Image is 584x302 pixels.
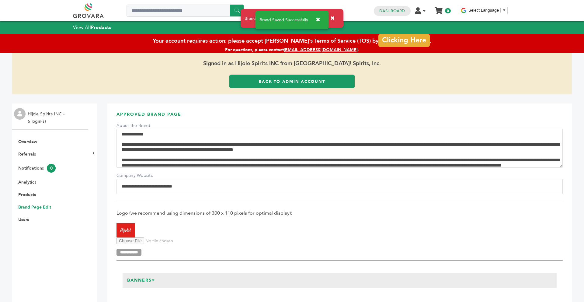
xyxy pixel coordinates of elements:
[18,204,51,210] a: Brand Page Edit
[245,16,323,22] span: Brand Page Edits Approved Successfully
[379,8,405,14] a: Dashboard
[14,108,26,120] img: profile.png
[18,139,37,145] a: Overview
[378,34,429,47] a: Clicking Here
[116,210,563,216] span: Logo (we recommend using dimensions of 300 x 110 pixels for optimal display):
[116,111,563,122] h3: APPROVED BRAND PAGE
[18,179,36,185] a: Analytics
[47,164,56,173] span: 0
[127,5,244,17] input: Search a product or brand...
[229,75,355,88] a: Back to Admin Account
[116,223,135,237] img: Hijole! Spirits, Inc.
[123,273,160,288] h3: Banners
[73,24,111,30] a: View AllProducts
[284,47,358,53] a: [EMAIL_ADDRESS][DOMAIN_NAME]
[12,53,572,75] span: Signed in as Hijole Spirits INC from [GEOGRAPHIC_DATA]! Spirits, Inc.
[435,5,442,12] a: My Cart
[326,12,339,25] button: ✖
[502,8,506,12] span: ▼
[28,111,66,125] li: Hijole Spirits INC - 6 login(s)
[311,14,325,26] button: ✖
[259,18,308,22] span: Brand Saved Successfully
[18,151,36,157] a: Referrals
[445,8,451,13] span: 0
[116,173,159,179] label: Company Website
[468,8,506,12] a: Select Language​
[468,8,499,12] span: Select Language
[116,123,159,129] label: About the Brand
[18,165,56,171] a: Notifications0
[91,24,111,30] strong: Products
[18,192,36,198] a: Products
[18,217,29,223] a: Users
